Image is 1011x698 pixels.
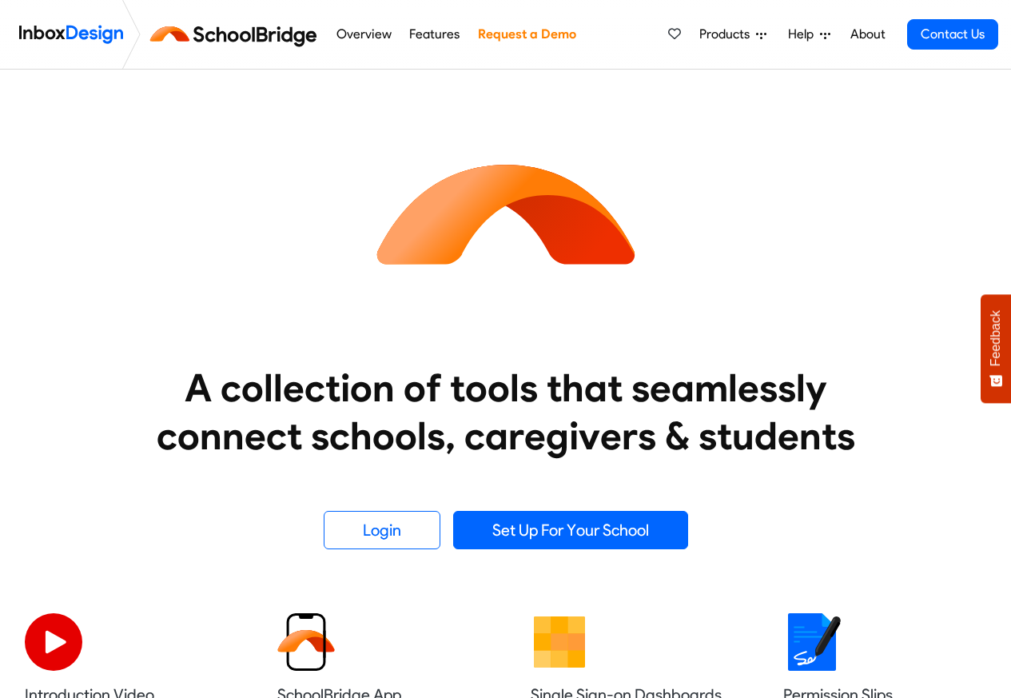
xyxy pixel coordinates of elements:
a: Products [693,18,773,50]
a: Set Up For Your School [453,511,688,549]
a: Contact Us [907,19,998,50]
img: 2022_01_13_icon_grid.svg [531,613,588,671]
img: icon_schoolbridge.svg [362,70,650,357]
button: Feedback - Show survey [981,294,1011,403]
span: Help [788,25,820,44]
a: Request a Demo [473,18,580,50]
img: 2022_07_11_icon_video_playback.svg [25,613,82,671]
heading: A collection of tools that seamlessly connect schools, caregivers & students [126,364,886,460]
a: Help [782,18,837,50]
a: Features [405,18,464,50]
a: Login [324,511,440,549]
a: About [846,18,890,50]
img: schoolbridge logo [147,15,327,54]
a: Overview [332,18,396,50]
span: Products [699,25,756,44]
img: 2022_01_18_icon_signature.svg [783,613,841,671]
span: Feedback [989,310,1003,366]
img: 2022_01_13_icon_sb_app.svg [277,613,335,671]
